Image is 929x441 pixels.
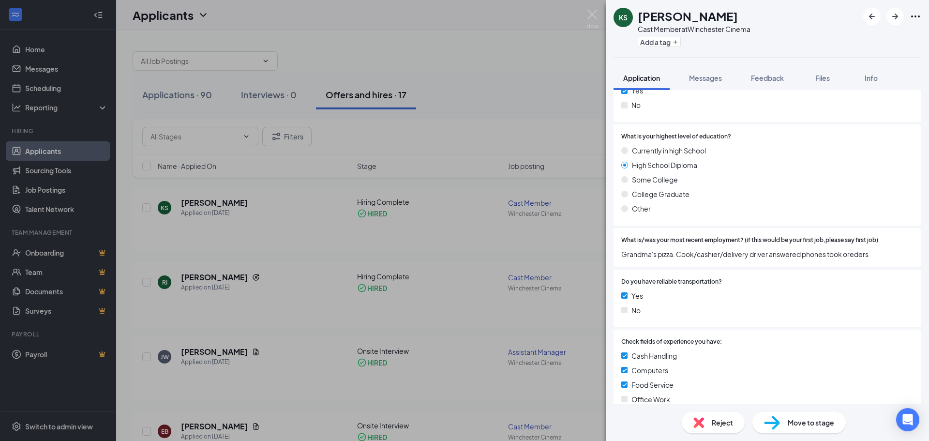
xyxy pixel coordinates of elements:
span: High School Diploma [632,160,697,170]
span: Move to stage [788,417,834,428]
span: Grandma's pizza. Cook/cashier/delivery driver answered phones took oreders [621,249,914,259]
div: KS [619,13,628,22]
span: Some College [632,174,678,185]
svg: ArrowRight [889,11,901,22]
span: No [631,305,641,316]
span: College Graduate [632,189,689,199]
span: Yes [631,290,643,301]
button: PlusAdd a tag [638,37,681,47]
div: Cast Member at Winchester Cinema [638,24,750,34]
svg: Plus [673,39,678,45]
span: Office Work [631,394,670,405]
span: Application [623,74,660,82]
span: Food Service [631,380,674,390]
span: No [631,100,641,110]
span: Cash Handling [631,350,677,361]
span: What is your highest level of education? [621,132,731,141]
span: Other [632,203,651,214]
h1: [PERSON_NAME] [638,8,738,24]
button: ArrowLeftNew [863,8,881,25]
svg: ArrowLeftNew [866,11,878,22]
span: What is/was your most recent employment? (if this would be your first job,please say first job) [621,236,878,245]
span: Do you have reliable transportation? [621,277,722,287]
span: Yes [631,85,643,96]
svg: Ellipses [910,11,921,22]
span: Currently in high School [632,145,706,156]
span: Feedback [751,74,784,82]
span: Files [815,74,830,82]
div: Open Intercom Messenger [896,408,919,431]
span: Reject [712,417,733,428]
button: ArrowRight [886,8,904,25]
span: Info [865,74,878,82]
span: Check fields of experience you have: [621,337,722,347]
span: Messages [689,74,722,82]
span: Computers [631,365,668,376]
